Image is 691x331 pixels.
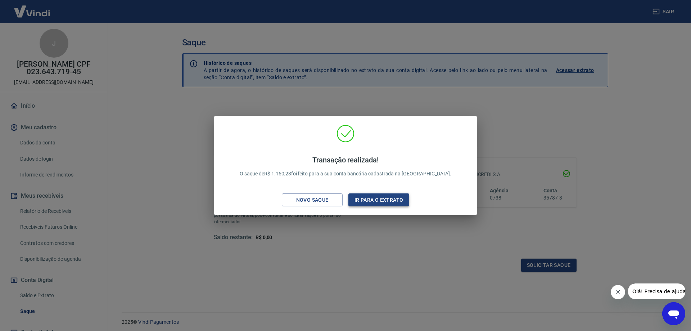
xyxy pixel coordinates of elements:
[288,196,337,205] div: Novo saque
[240,156,452,178] p: O saque de R$ 1.150,23 foi feito para a sua conta bancária cadastrada na [GEOGRAPHIC_DATA].
[240,156,452,164] h4: Transação realizada!
[628,283,685,299] iframe: Mensagem da empresa
[611,285,625,299] iframe: Fechar mensagem
[348,193,409,207] button: Ir para o extrato
[662,302,685,325] iframe: Botão para abrir a janela de mensagens
[4,5,60,11] span: Olá! Precisa de ajuda?
[282,193,343,207] button: Novo saque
